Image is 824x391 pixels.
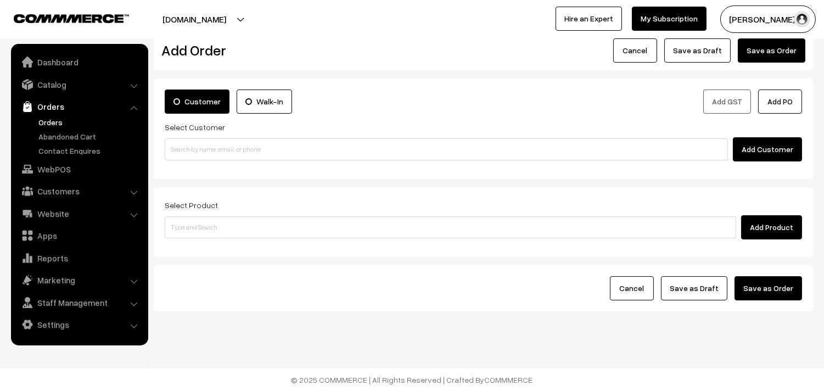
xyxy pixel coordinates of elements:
a: Orders [36,116,144,128]
label: Walk-In [237,90,292,114]
a: COMMMERCE [14,11,110,24]
a: Catalog [14,75,144,94]
a: My Subscription [632,7,707,31]
input: Search by name, email, or phone [165,138,728,160]
a: Abandoned Cart [36,131,144,142]
button: Add GST [703,90,751,114]
a: Hire an Expert [556,7,622,31]
label: Customer [165,90,229,114]
a: WebPOS [14,159,144,179]
button: Add Customer [733,137,802,161]
a: Dashboard [14,52,144,72]
a: Settings [14,315,144,334]
button: Cancel [613,38,657,63]
label: Select Customer [165,121,225,133]
img: user [794,11,810,27]
button: Cancel [610,276,654,300]
label: Select Product [165,199,218,211]
button: Add PO [758,90,802,114]
a: Orders [14,97,144,116]
a: Apps [14,226,144,245]
button: [DOMAIN_NAME] [124,5,265,33]
h2: Add Order [161,42,365,59]
a: Customers [14,181,144,201]
button: Save as Order [738,38,805,63]
a: Website [14,204,144,224]
a: Marketing [14,270,144,290]
button: Save as Draft [664,38,731,63]
a: Contact Enquires [36,145,144,157]
img: COMMMERCE [14,14,129,23]
a: Staff Management [14,293,144,312]
button: Save as Draft [661,276,727,300]
button: Save as Order [735,276,802,300]
a: COMMMERCE [485,375,533,384]
input: Type and Search [165,216,736,238]
button: [PERSON_NAME] s… [720,5,816,33]
button: Add Product [741,215,802,239]
a: Reports [14,248,144,268]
